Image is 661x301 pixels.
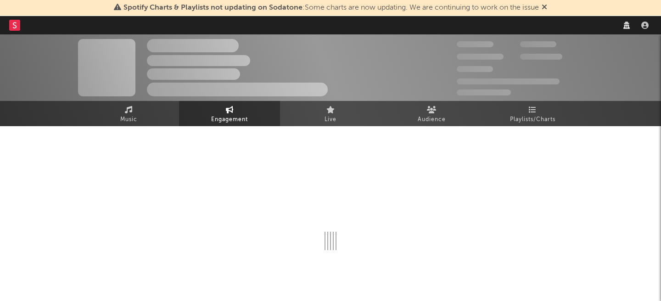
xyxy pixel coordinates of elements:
span: 300,000 [457,41,493,47]
span: Spotify Charts & Playlists not updating on Sodatone [123,4,302,11]
span: 50,000,000 [457,54,504,60]
span: Dismiss [542,4,547,11]
span: Music [120,114,137,125]
a: Live [280,101,381,126]
a: Playlists/Charts [482,101,583,126]
span: 1,000,000 [520,54,562,60]
a: Music [78,101,179,126]
span: Audience [418,114,446,125]
span: Jump Score: 85.0 [457,89,511,95]
a: Engagement [179,101,280,126]
span: 50,000,000 Monthly Listeners [457,78,560,84]
span: 100,000 [520,41,556,47]
a: Audience [381,101,482,126]
span: Live [325,114,336,125]
span: : Some charts are now updating. We are continuing to work on the issue [123,4,539,11]
span: 100,000 [457,66,493,72]
span: Playlists/Charts [510,114,555,125]
span: Engagement [211,114,248,125]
